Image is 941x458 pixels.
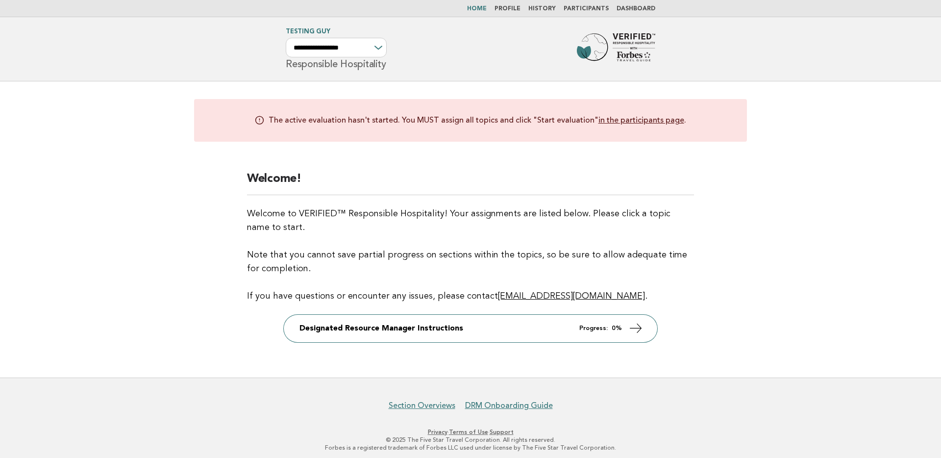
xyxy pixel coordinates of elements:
[598,115,684,125] a: in the participants page
[428,429,447,435] a: Privacy
[171,436,770,444] p: © 2025 The Five Star Travel Corporation. All rights reserved.
[284,315,657,342] a: Designated Resource Manager Instructions Progress: 0%
[171,444,770,452] p: Forbes is a registered trademark of Forbes LLC used under license by The Five Star Travel Corpora...
[286,29,387,69] h1: Responsible Hospitality
[490,429,514,435] a: Support
[286,28,330,35] a: Testing Guy
[612,325,622,331] strong: 0%
[579,325,608,331] em: Progress:
[498,292,645,301] a: [EMAIL_ADDRESS][DOMAIN_NAME]
[577,33,655,65] img: Forbes Travel Guide
[564,6,609,12] a: Participants
[247,171,694,195] h2: Welcome!
[269,115,686,126] p: The active evaluation hasn't started. You MUST assign all topics and click "Start evaluation" .
[247,207,694,303] p: Welcome to VERIFIED™ Responsible Hospitality! Your assignments are listed below. Please click a t...
[528,6,556,12] a: History
[449,429,488,435] a: Terms of Use
[495,6,520,12] a: Profile
[467,6,487,12] a: Home
[389,401,455,410] a: Section Overviews
[465,401,553,410] a: DRM Onboarding Guide
[171,428,770,436] p: · ·
[617,6,655,12] a: Dashboard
